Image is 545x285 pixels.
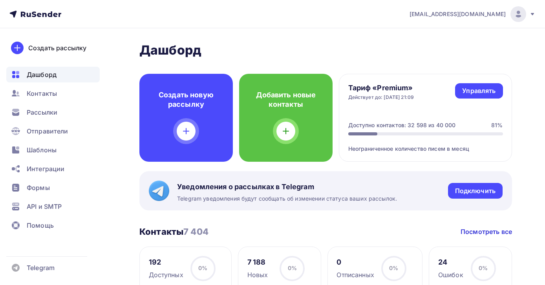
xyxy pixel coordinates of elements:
[27,164,64,174] span: Интеграции
[177,195,397,203] span: Telegram уведомления будут сообщать об изменении статуса ваших рассылок.
[6,123,100,139] a: Отправители
[479,265,488,271] span: 0%
[247,258,268,267] div: 7 188
[27,263,55,272] span: Telegram
[6,104,100,120] a: Рассылки
[198,265,207,271] span: 0%
[491,121,503,129] div: 81%
[27,89,57,98] span: Контакты
[6,180,100,195] a: Формы
[27,221,54,230] span: Помощь
[410,6,536,22] a: [EMAIL_ADDRESS][DOMAIN_NAME]
[27,145,57,155] span: Шаблоны
[149,258,183,267] div: 192
[27,108,57,117] span: Рассылки
[27,202,62,211] span: API и SMTP
[183,227,208,237] span: 7 404
[337,258,374,267] div: 0
[6,142,100,158] a: Шаблоны
[337,270,374,280] div: Отписанных
[247,270,268,280] div: Новых
[348,135,503,153] div: Неограниченное количество писем в месяц
[152,90,220,109] h4: Создать новую рассылку
[6,86,100,101] a: Контакты
[27,183,50,192] span: Формы
[252,90,320,109] h4: Добавить новые контакты
[149,270,183,280] div: Доступных
[462,86,496,95] div: Управлять
[177,182,397,192] span: Уведомления о рассылках в Telegram
[410,10,506,18] span: [EMAIL_ADDRESS][DOMAIN_NAME]
[455,186,496,195] div: Подключить
[27,70,57,79] span: Дашборд
[139,226,208,237] h3: Контакты
[438,270,463,280] div: Ошибок
[28,43,86,53] div: Создать рассылку
[348,121,456,129] div: Доступно контактов: 32 598 из 40 000
[461,227,512,236] a: Посмотреть все
[288,265,297,271] span: 0%
[139,42,512,58] h2: Дашборд
[6,67,100,82] a: Дашборд
[348,94,414,100] div: Действует до: [DATE] 21:09
[438,258,463,267] div: 24
[389,265,398,271] span: 0%
[27,126,68,136] span: Отправители
[348,83,414,93] h4: Тариф «Premium»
